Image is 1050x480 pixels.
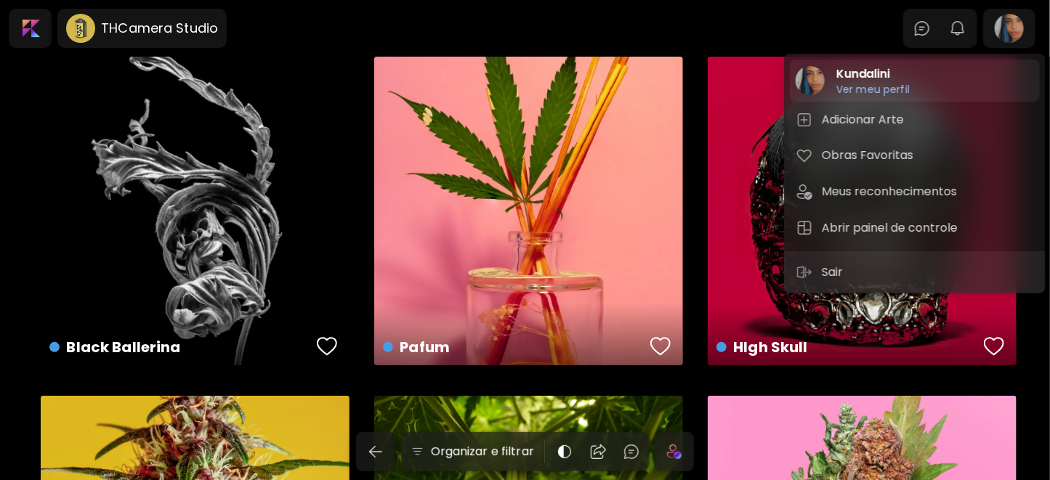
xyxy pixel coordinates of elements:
img: tab [796,219,813,237]
h5: Adicionar Arte [822,111,908,129]
img: sign-out [796,264,813,281]
img: tab [796,111,813,129]
img: tab [796,183,813,200]
button: tabAdicionar Arte [790,105,1040,134]
button: tabMeus reconhecimentos [790,177,1040,206]
button: sign-outSair [790,258,854,287]
h2: Kundalini [836,65,910,83]
img: tab [796,147,813,164]
h5: Obras Favoritas [822,147,918,164]
p: Sair [822,264,848,281]
h5: Meus reconhecimentos [822,183,961,200]
button: tabObras Favoritas [790,141,1040,170]
h6: Ver meu perfil [836,83,910,96]
button: tabAbrir painel de controle [790,213,1040,243]
h5: Abrir painel de controle [822,219,962,237]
